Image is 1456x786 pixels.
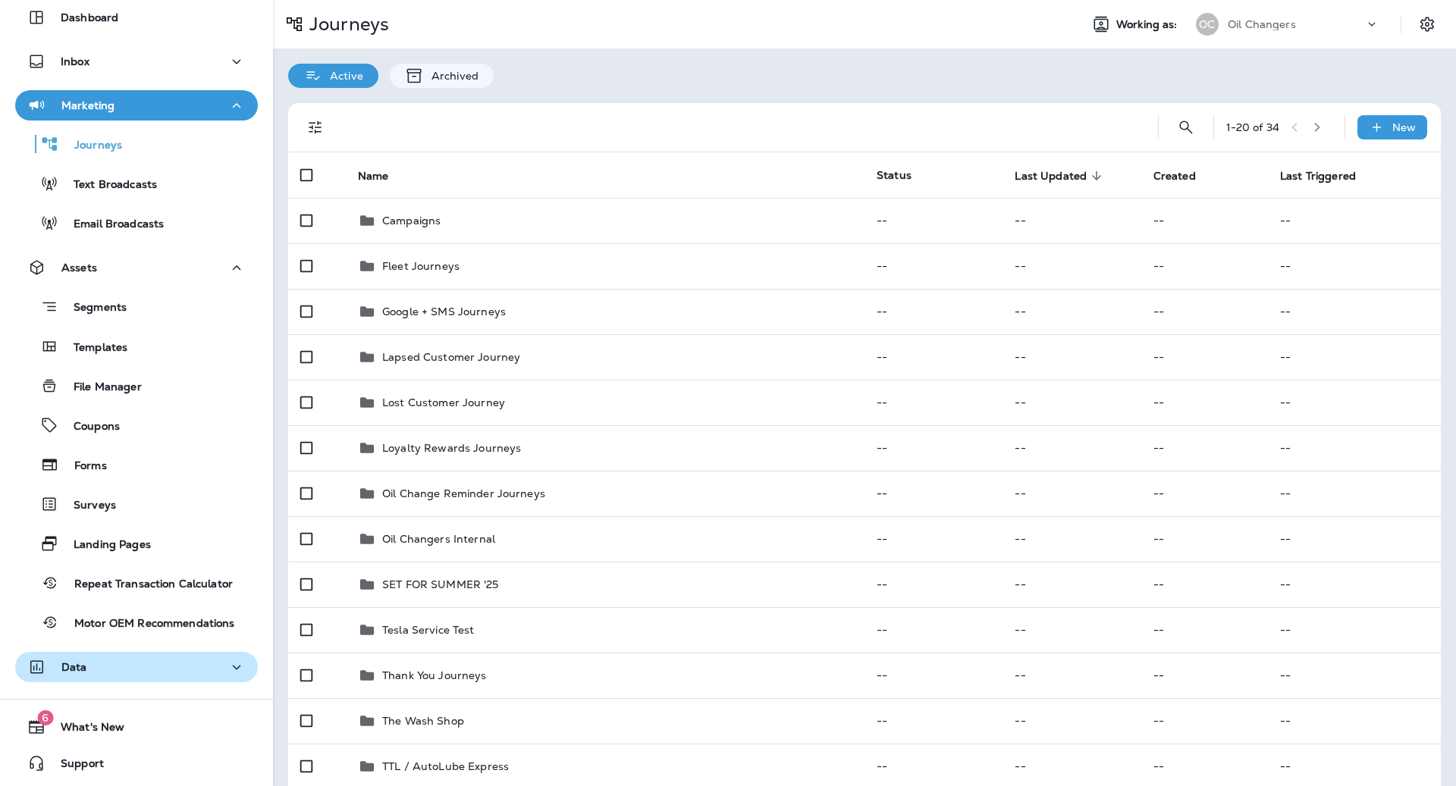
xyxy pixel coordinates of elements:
[61,55,89,67] p: Inbox
[1003,334,1141,380] td: --
[1141,471,1268,516] td: --
[15,90,258,121] button: Marketing
[382,260,460,272] p: Fleet Journeys
[15,330,258,362] button: Templates
[15,128,258,160] button: Journeys
[864,289,1003,334] td: --
[1153,169,1216,183] span: Created
[58,499,116,513] p: Surveys
[1141,380,1268,425] td: --
[15,2,258,33] button: Dashboard
[382,533,495,545] p: Oil Changers Internal
[382,715,464,727] p: The Wash Shop
[864,607,1003,653] td: --
[1003,243,1141,289] td: --
[59,578,233,592] p: Repeat Transaction Calculator
[59,459,107,474] p: Forms
[1268,425,1441,471] td: --
[1141,607,1268,653] td: --
[1268,198,1441,243] td: --
[59,139,122,153] p: Journeys
[877,168,912,182] span: Status
[15,528,258,559] button: Landing Pages
[864,425,1003,471] td: --
[61,99,115,111] p: Marketing
[1003,698,1141,744] td: --
[382,396,505,409] p: Lost Customer Journey
[61,261,97,274] p: Assets
[1226,121,1279,133] div: 1 - 20 of 34
[15,567,258,599] button: Repeat Transaction Calculator
[1171,112,1201,142] button: Search Journeys
[1003,516,1141,562] td: --
[864,198,1003,243] td: --
[382,305,506,318] p: Google + SMS Journeys
[1268,653,1441,698] td: --
[1141,289,1268,334] td: --
[15,252,258,283] button: Assets
[1141,334,1268,380] td: --
[1116,18,1181,31] span: Working as:
[1141,698,1268,744] td: --
[58,178,157,193] p: Text Broadcasts
[1196,13,1219,36] div: OC
[15,168,258,199] button: Text Broadcasts
[382,624,475,636] p: Tesla Service Test
[1141,243,1268,289] td: --
[864,471,1003,516] td: --
[1003,425,1141,471] td: --
[58,301,127,316] p: Segments
[382,578,499,590] p: SET FOR SUMMER '25
[322,70,363,82] p: Active
[1268,607,1441,653] td: --
[303,13,389,36] p: Journeys
[1280,169,1376,183] span: Last Triggered
[1280,170,1356,183] span: Last Triggered
[1015,170,1087,183] span: Last Updated
[15,46,258,77] button: Inbox
[424,70,479,82] p: Archived
[864,243,1003,289] td: --
[1003,562,1141,607] td: --
[15,652,258,682] button: Data
[1268,516,1441,562] td: --
[1141,198,1268,243] td: --
[864,516,1003,562] td: --
[58,218,164,232] p: Email Broadcasts
[1003,198,1141,243] td: --
[15,712,258,742] button: 6What's New
[15,370,258,402] button: File Manager
[59,617,235,631] p: Motor OEM Recommendations
[1268,289,1441,334] td: --
[864,562,1003,607] td: --
[1228,18,1296,30] p: Oil Changers
[1268,334,1441,380] td: --
[382,442,521,454] p: Loyalty Rewards Journeys
[864,653,1003,698] td: --
[1141,653,1268,698] td: --
[1414,11,1441,38] button: Settings
[15,606,258,638] button: Motor OEM Recommendations
[58,420,120,434] p: Coupons
[864,334,1003,380] td: --
[1141,425,1268,471] td: --
[1003,653,1141,698] td: --
[864,698,1003,744] td: --
[15,748,258,778] button: Support
[45,757,104,775] span: Support
[1015,169,1106,183] span: Last Updated
[58,538,151,553] p: Landing Pages
[358,170,389,183] span: Name
[1003,607,1141,653] td: --
[61,11,118,23] p: Dashboard
[1268,380,1441,425] td: --
[15,207,258,239] button: Email Broadcasts
[1003,289,1141,334] td: --
[15,449,258,481] button: Forms
[864,380,1003,425] td: --
[61,661,87,673] p: Data
[1268,698,1441,744] td: --
[1268,562,1441,607] td: --
[1141,516,1268,562] td: --
[382,669,487,681] p: Thank You Journeys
